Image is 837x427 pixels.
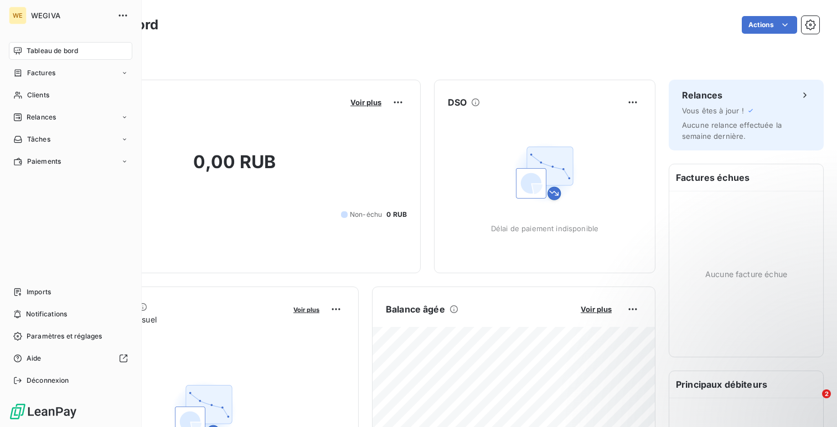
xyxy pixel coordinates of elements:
[682,121,782,140] span: Aucune relance effectuée la semaine dernière.
[27,376,69,386] span: Déconnexion
[9,403,77,420] img: Logo LeanPay
[26,309,67,319] span: Notifications
[682,106,744,115] span: Vous êtes à jour !
[63,151,407,184] h2: 0,00 RUB
[27,68,55,78] span: Factures
[27,46,78,56] span: Tableau de bord
[27,134,50,144] span: Tâches
[347,97,385,107] button: Voir plus
[9,64,132,82] a: Factures
[9,350,132,367] a: Aide
[9,131,132,148] a: Tâches
[27,287,51,297] span: Imports
[9,42,132,60] a: Tableau de bord
[27,353,42,363] span: Aide
[9,283,132,301] a: Imports
[581,305,612,314] span: Voir plus
[350,98,381,107] span: Voir plus
[509,138,580,209] img: Empty state
[9,153,132,170] a: Paiements
[290,304,323,314] button: Voir plus
[293,306,319,314] span: Voir plus
[682,88,722,102] h6: Relances
[9,86,132,104] a: Clients
[491,224,599,233] span: Délai de paiement indisponible
[705,268,787,280] span: Aucune facture échue
[63,314,286,325] span: Chiffre d'affaires mensuel
[386,303,445,316] h6: Balance âgée
[448,96,467,109] h6: DSO
[27,157,61,166] span: Paiements
[350,210,382,220] span: Non-échu
[386,210,407,220] span: 0 RUB
[577,304,615,314] button: Voir plus
[742,16,797,34] button: Actions
[9,108,132,126] a: Relances
[31,11,111,20] span: WEGIVA
[27,331,102,341] span: Paramètres et réglages
[27,90,49,100] span: Clients
[27,112,56,122] span: Relances
[9,327,132,345] a: Paramètres et réglages
[669,164,823,191] h6: Factures échues
[822,389,831,398] span: 2
[799,389,826,416] iframe: Intercom live chat
[9,7,27,24] div: WE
